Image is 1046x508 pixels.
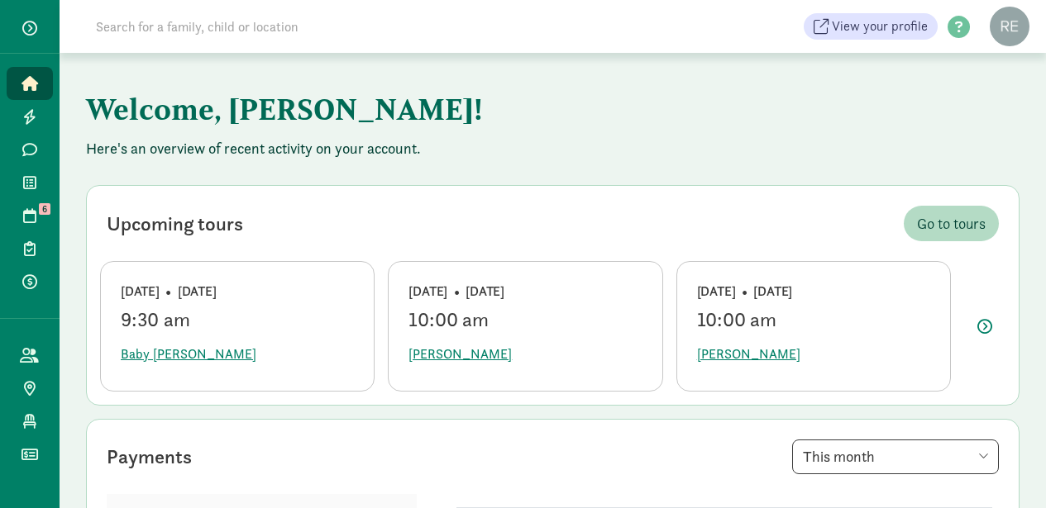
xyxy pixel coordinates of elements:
a: View your profile [804,13,938,40]
div: [DATE] • [DATE] [697,282,930,301]
div: 9:30 am [121,308,354,331]
span: 6 [39,203,50,215]
div: 10:00 am [408,308,642,331]
div: 10:00 am [697,308,930,331]
button: [PERSON_NAME] [408,338,512,371]
input: Search for a family, child or location [86,10,550,43]
span: [PERSON_NAME] [697,344,800,364]
div: Upcoming tours [107,209,243,239]
span: Baby [PERSON_NAME] [121,344,256,364]
span: [PERSON_NAME] [408,344,512,364]
div: [DATE] • [DATE] [121,282,354,301]
span: Go to tours [917,212,986,235]
button: [PERSON_NAME] [697,338,800,371]
a: 6 [7,199,53,232]
iframe: Chat Widget [963,429,1046,508]
a: Go to tours [904,206,999,241]
h1: Welcome, [PERSON_NAME]! [86,79,905,139]
span: View your profile [832,17,928,36]
button: Baby [PERSON_NAME] [121,338,256,371]
div: Payments [107,442,192,472]
p: Here's an overview of recent activity on your account. [86,139,1020,159]
div: [DATE] • [DATE] [408,282,642,301]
